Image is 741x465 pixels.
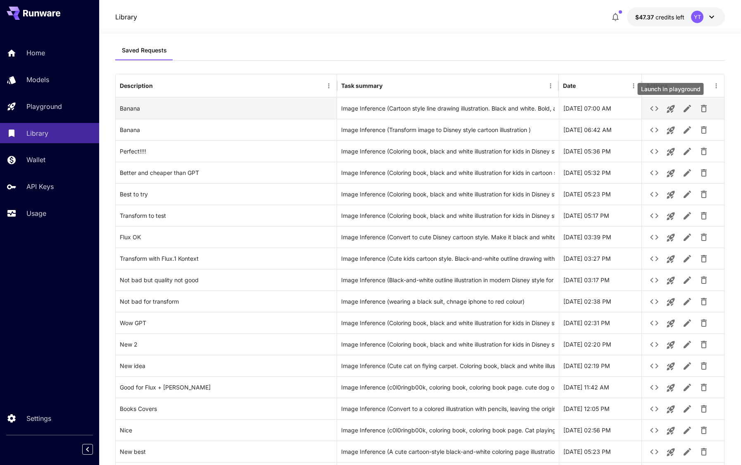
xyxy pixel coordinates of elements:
[663,165,679,182] button: Launch in playground
[646,379,663,396] button: See details
[341,205,554,226] div: Image Inference (Coloring book, black and white illustration for kids in Disney style.)
[646,401,663,417] button: See details
[663,144,679,160] button: Launch in playground
[559,290,641,312] div: 26-08-2025 02:38 PM
[646,186,663,203] button: See details
[323,80,335,92] button: Menu
[116,419,337,441] div: Nice
[646,122,663,138] button: See details
[26,48,45,58] p: Home
[646,293,663,310] button: See details
[116,97,337,119] div: Banana
[710,80,722,92] button: Menu
[663,358,679,375] button: Launch in playground
[88,442,99,457] div: Collapse sidebar
[663,101,679,117] button: Launch in playground
[663,337,679,353] button: Launch in playground
[341,420,554,441] div: Image Inference (c0l0ringb00k, coloring book, coloring book page. Cat playing with dolphin )
[635,13,684,21] div: $47.37259
[663,315,679,332] button: Launch in playground
[341,141,554,162] div: Image Inference (Coloring book, black and white illustration for kids in Disney style.)
[663,294,679,310] button: Launch in playground
[577,80,588,92] button: Sort
[559,376,641,398] div: 24-08-2025 11:42 AM
[116,226,337,248] div: Flux OK
[341,441,554,462] div: Image Inference (A cute cartoon-style black-and-white coloring page illustration, drawn with soli...
[663,401,679,418] button: Launch in playground
[26,75,49,85] p: Models
[559,398,641,419] div: 16-08-2025 12:05 PM
[559,140,641,162] div: 26-08-2025 05:36 PM
[116,312,337,333] div: Wow GPT
[122,47,167,54] span: Saved Requests
[116,333,337,355] div: New 2
[559,312,641,333] div: 24-08-2025 02:31 PM
[116,355,337,376] div: New idea
[341,184,554,205] div: Image Inference (Coloring book, black and white illustration for kids in Disney style.)
[26,101,62,111] p: Playground
[563,82,576,89] div: Date
[646,444,663,460] button: See details
[646,143,663,160] button: See details
[559,248,641,269] div: 26-08-2025 03:27 PM
[116,119,337,140] div: Banana
[341,82,382,89] div: Task summary
[341,162,554,183] div: Image Inference (Coloring book, black and white illustration for kids in cartoon style.)
[341,334,554,355] div: Image Inference (Coloring book, black and white illustration for kids in Disney style. SCENE: cat)
[663,208,679,224] button: Launch in playground
[559,269,641,290] div: 26-08-2025 03:17 PM
[627,7,725,26] button: $47.37259YT
[559,97,641,119] div: 28-08-2025 07:00 AM
[559,226,641,248] div: 26-08-2025 03:39 PM
[559,119,641,140] div: 28-08-2025 06:42 AM
[116,290,337,312] div: Not bad for transform
[116,376,337,398] div: Good for Flux + Lora
[341,398,554,419] div: Image Inference (Convert to a colored illustration with pencils, leaving the original black lines...
[559,183,641,205] div: 26-08-2025 05:23 PM
[154,80,165,92] button: Sort
[663,186,679,203] button: Launch in playground
[628,80,639,92] button: Menu
[26,208,46,218] p: Usage
[341,377,554,398] div: Image Inference (c0l0ringb00k, coloring book, coloring book page. cute dog on a flying carpet)
[116,269,337,290] div: Not bad but quality not good
[663,380,679,396] button: Launch in playground
[646,165,663,181] button: See details
[116,183,337,205] div: Best to try
[635,14,655,21] span: $47.37
[559,441,641,462] div: 14-08-2025 05:23 PM
[26,128,48,138] p: Library
[646,208,663,224] button: See details
[26,182,54,191] p: API Keys
[341,119,554,140] div: Image Inference (Transform image to Disney style cartoon illustration )
[663,444,679,460] button: Launch in playground
[341,269,554,290] div: Image Inference (Black-and-white outline illustration in modern Disney style for coloring book. B...
[545,80,556,92] button: Menu
[559,333,641,355] div: 24-08-2025 02:20 PM
[646,229,663,245] button: See details
[646,250,663,267] button: See details
[115,12,137,22] a: Library
[559,419,641,441] div: 15-08-2025 02:56 PM
[341,312,554,333] div: Image Inference (Coloring book, black and white illustration for kids in Disney style. SCENE: Shi...
[116,162,337,183] div: Better and cheaper than GPT
[82,444,93,455] button: Collapse sidebar
[663,423,679,439] button: Launch in playground
[116,205,337,226] div: Transform to test
[383,80,395,92] button: Sort
[559,162,641,183] div: 26-08-2025 05:32 PM
[646,336,663,353] button: See details
[646,100,663,117] button: See details
[559,355,641,376] div: 24-08-2025 02:19 PM
[341,98,554,119] div: Image Inference (Cartoon style line drawing illustration. Black and white. Bold, artistic lines. ...
[646,422,663,439] button: See details
[26,413,51,423] p: Settings
[26,155,45,165] p: Wallet
[655,14,684,21] span: credits left
[116,248,337,269] div: Transform with Flux.1 Kontext
[116,441,337,462] div: New best
[341,355,554,376] div: Image Inference (Cute cat on flying carpet. Coloring book, black and white illustration for kids ...
[638,83,704,95] div: Launch in playground
[341,291,554,312] div: Image Inference (wearing a black suit, chnage iphone to red colour)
